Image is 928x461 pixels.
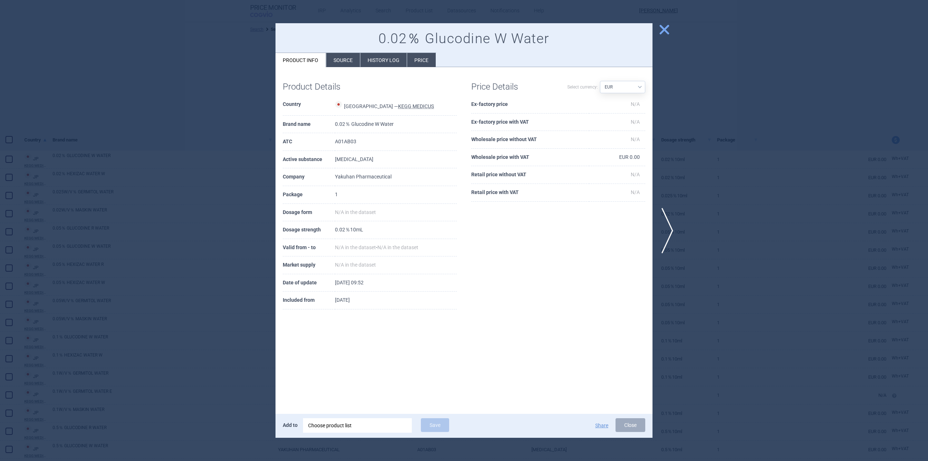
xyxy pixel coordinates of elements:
span: N/A in the dataset [335,262,376,268]
th: Company [283,168,335,186]
span: N/A in the dataset [335,244,376,250]
li: History log [360,53,407,67]
button: Save [421,418,449,432]
td: [MEDICAL_DATA] [335,151,457,169]
li: Product info [275,53,326,67]
p: Add to [283,418,298,432]
th: Dosage form [283,204,335,222]
td: [DATE] [335,292,457,309]
div: Choose product list [303,418,412,433]
h1: Price Details [471,82,558,92]
h1: 0.02％ Glucodine W Water [283,30,645,47]
th: Wholesale price with VAT [471,149,589,166]
th: Market supply [283,256,335,274]
td: - [335,239,457,257]
td: Yakuhan Pharmaceutical [335,168,457,186]
th: ATC [283,133,335,151]
h1: Product Details [283,82,370,92]
span: N/A [631,119,640,125]
div: Choose product list [308,418,407,433]
li: Source [326,53,360,67]
th: Ex-factory price [471,96,589,114]
td: [DATE] 09:52 [335,274,457,292]
td: A01AB03 [335,133,457,151]
span: N/A in the dataset [377,244,418,250]
td: EUR 0.00 [589,149,645,166]
th: Active substance [283,151,335,169]
th: Retail price with VAT [471,184,589,202]
span: N/A [631,101,640,107]
label: Select currency: [567,81,598,93]
img: Japan [335,101,342,108]
th: Dosage strength [283,221,335,239]
li: Price [407,53,436,67]
button: Share [595,423,608,428]
td: 0.02％10mL [335,221,457,239]
span: N/A [631,172,640,177]
th: Wholesale price without VAT [471,131,589,149]
th: Country [283,96,335,116]
th: Package [283,186,335,204]
button: Close [616,418,645,432]
span: N/A in the dataset [335,209,376,215]
td: [GEOGRAPHIC_DATA] — [335,96,457,116]
th: Valid from - to [283,239,335,257]
td: 1 [335,186,457,204]
span: N/A [631,136,640,142]
th: Ex-factory price with VAT [471,114,589,131]
abbr: KEGG MEDICUS — Integrated database provided by Kyoto Encyclopedia of Genes and Genomes. [398,103,434,109]
th: Brand name [283,116,335,133]
th: Included from [283,292,335,309]
th: Retail price without VAT [471,166,589,184]
span: N/A [631,189,640,195]
td: 0.02％ Glucodine W Water [335,116,457,133]
th: Date of update [283,274,335,292]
